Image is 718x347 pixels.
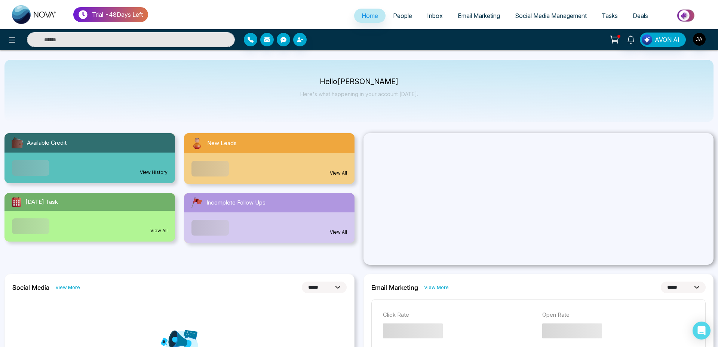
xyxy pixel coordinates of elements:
[542,311,694,319] p: Open Rate
[300,91,418,97] p: Here's what happening in your account [DATE].
[207,139,237,148] span: New Leads
[10,136,24,150] img: availableCredit.svg
[330,229,347,236] a: View All
[386,9,420,23] a: People
[354,9,386,23] a: Home
[12,5,57,24] img: Nova CRM Logo
[458,12,500,19] span: Email Marketing
[625,9,656,23] a: Deals
[190,196,203,209] img: followUps.svg
[140,169,168,176] a: View History
[420,9,450,23] a: Inbox
[640,33,686,47] button: AVON AI
[92,10,143,19] p: Trial - 48 Days Left
[655,35,679,44] span: AVON AI
[594,9,625,23] a: Tasks
[515,12,587,19] span: Social Media Management
[427,12,443,19] span: Inbox
[642,34,652,45] img: Lead Flow
[450,9,507,23] a: Email Marketing
[179,133,359,184] a: New LeadsView All
[659,7,714,24] img: Market-place.gif
[633,12,648,19] span: Deals
[371,284,418,291] h2: Email Marketing
[330,170,347,176] a: View All
[424,284,449,291] a: View More
[12,284,49,291] h2: Social Media
[27,139,67,147] span: Available Credit
[150,227,168,234] a: View All
[693,33,706,46] img: User Avatar
[393,12,412,19] span: People
[206,199,266,207] span: Incomplete Follow Ups
[190,136,204,150] img: newLeads.svg
[602,12,618,19] span: Tasks
[179,193,359,243] a: Incomplete Follow UpsView All
[10,196,22,208] img: todayTask.svg
[362,12,378,19] span: Home
[693,322,711,340] div: Open Intercom Messenger
[25,198,58,206] span: [DATE] Task
[507,9,594,23] a: Social Media Management
[55,284,80,291] a: View More
[300,79,418,85] p: Hello [PERSON_NAME]
[383,311,535,319] p: Click Rate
